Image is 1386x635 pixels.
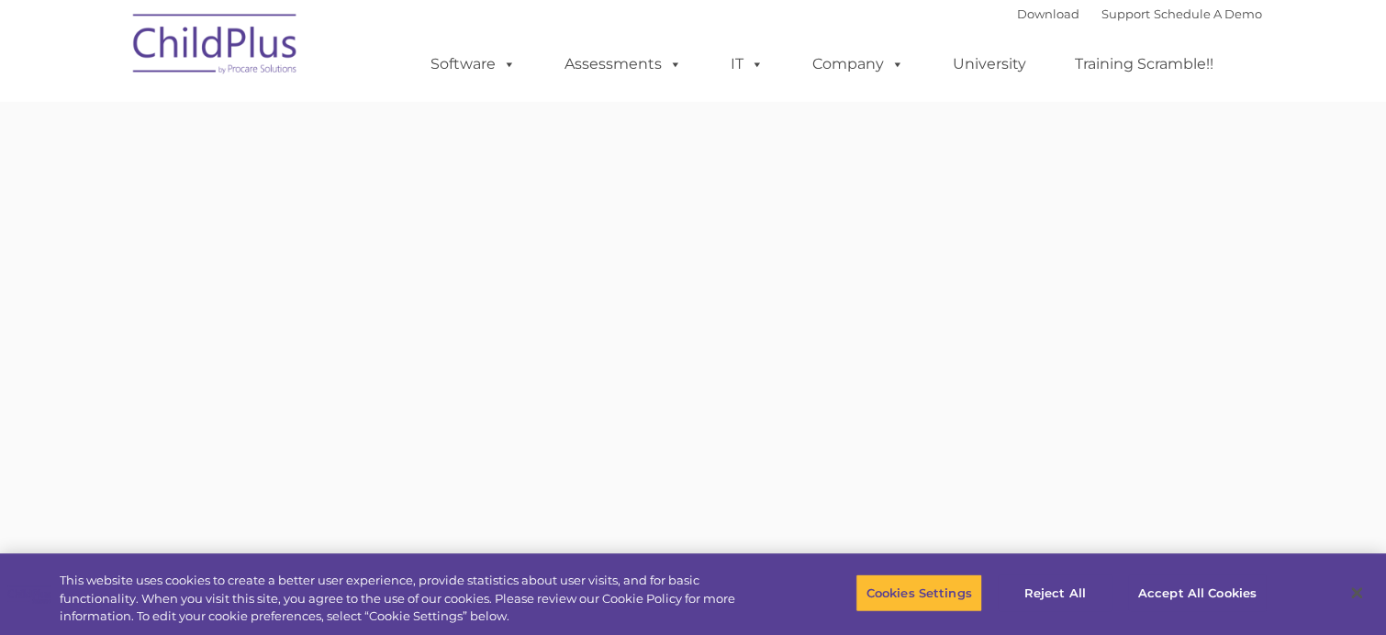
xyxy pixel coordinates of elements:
[712,46,782,83] a: IT
[1017,6,1079,21] a: Download
[1336,573,1377,613] button: Close
[794,46,922,83] a: Company
[1128,574,1267,612] button: Accept All Cookies
[1017,6,1262,21] font: |
[998,574,1112,612] button: Reject All
[855,574,981,612] button: Cookies Settings
[124,1,307,93] img: ChildPlus by Procare Solutions
[1101,6,1150,21] a: Support
[412,46,534,83] a: Software
[1154,6,1262,21] a: Schedule A Demo
[546,46,700,83] a: Assessments
[60,572,763,626] div: This website uses cookies to create a better user experience, provide statistics about user visit...
[1056,46,1232,83] a: Training Scramble!!
[934,46,1045,83] a: University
